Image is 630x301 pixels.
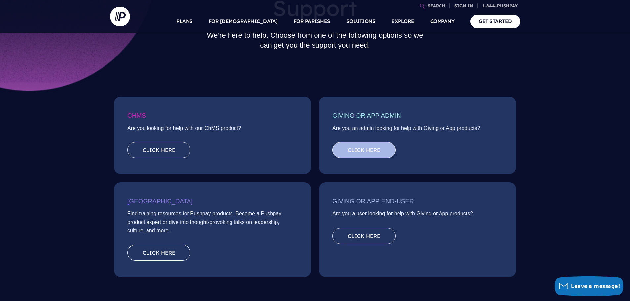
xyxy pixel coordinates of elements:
[127,198,193,205] span: [GEOGRAPHIC_DATA]
[332,110,503,124] h3: Giving or App Admin
[470,15,520,28] a: GET STARTED
[127,245,190,261] a: Click here
[555,276,623,296] button: Leave a message!
[127,142,190,158] a: Click here
[127,209,298,238] p: Find training resources for Pushpay products. Become a Pushpay product expert or dive into though...
[571,282,620,290] span: Leave a message!
[391,10,414,33] a: EXPLORE
[332,124,503,136] p: Are you an admin looking for help with Giving or App products?
[209,10,278,33] a: FOR [DEMOGRAPHIC_DATA]
[294,10,330,33] a: FOR PARISHES
[332,228,396,244] a: Click here
[127,124,298,136] p: Are you looking for help with our ChMS product?
[346,10,376,33] a: SOLUTIONS
[176,10,193,33] a: PLANS
[201,25,429,56] h2: We’re here to help. Choose from one of the following options so we can get you the support you need.
[332,196,503,209] h3: Giving or App End-User
[430,10,455,33] a: COMPANY
[127,110,298,124] h3: ChMS
[332,209,503,221] p: Are you a user looking for help with Giving or App products?
[332,142,396,158] a: Click here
